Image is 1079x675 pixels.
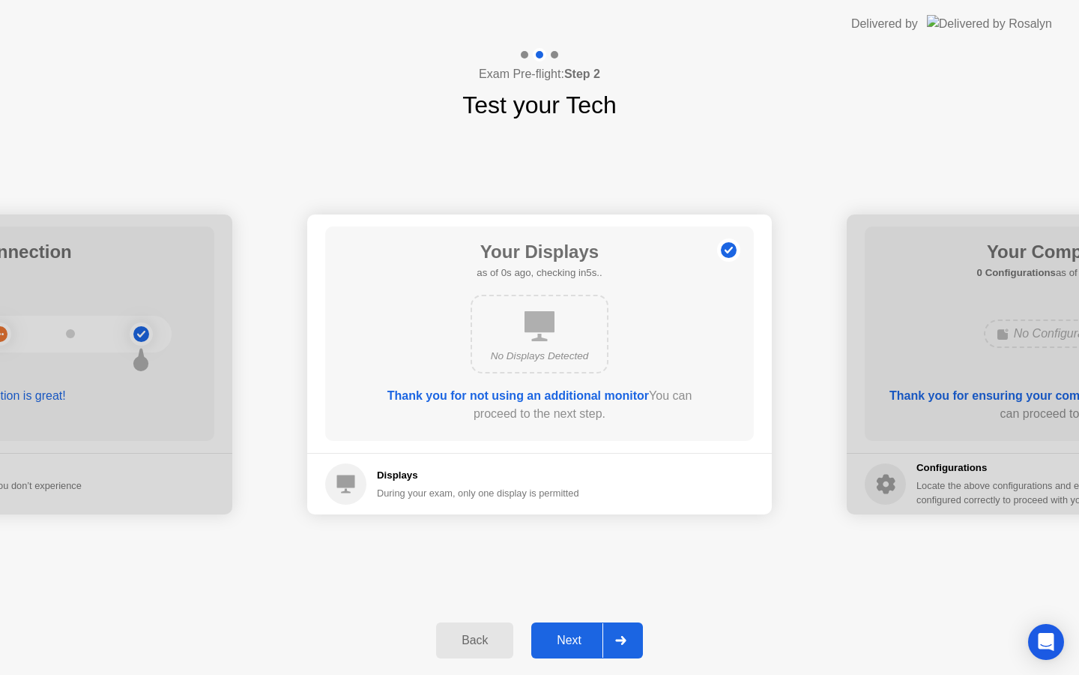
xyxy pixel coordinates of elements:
[436,622,513,658] button: Back
[462,87,617,123] h1: Test your Tech
[368,387,711,423] div: You can proceed to the next step.
[477,238,602,265] h1: Your Displays
[479,65,600,83] h4: Exam Pre-flight:
[377,468,579,483] h5: Displays
[1028,624,1064,660] div: Open Intercom Messenger
[484,349,595,364] div: No Displays Detected
[387,389,649,402] b: Thank you for not using an additional monitor
[564,67,600,80] b: Step 2
[531,622,643,658] button: Next
[441,634,509,647] div: Back
[851,15,918,33] div: Delivered by
[536,634,602,647] div: Next
[477,265,602,280] h5: as of 0s ago, checking in5s..
[377,486,579,500] div: During your exam, only one display is permitted
[927,15,1052,32] img: Delivered by Rosalyn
